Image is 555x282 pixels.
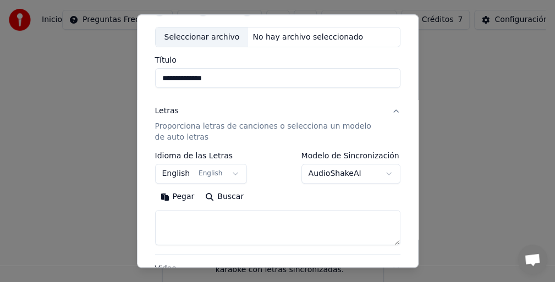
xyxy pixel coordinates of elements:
p: Proporciona letras de canciones o selecciona un modelo de auto letras [155,121,383,143]
button: LetrasProporciona letras de canciones o selecciona un modelo de auto letras [155,97,400,152]
label: URL [256,8,271,15]
div: Letras [155,106,179,117]
button: Buscar [200,189,249,206]
label: Video [212,8,233,15]
label: Idioma de las Letras [155,152,248,160]
label: Audio [168,8,190,15]
label: Título [155,57,400,64]
label: Modelo de Sincronización [301,152,400,160]
button: Pegar [155,189,200,206]
div: Seleccionar archivo [156,27,249,47]
div: LetrasProporciona letras de canciones o selecciona un modelo de auto letras [155,152,400,255]
div: No hay archivo seleccionado [248,32,367,43]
